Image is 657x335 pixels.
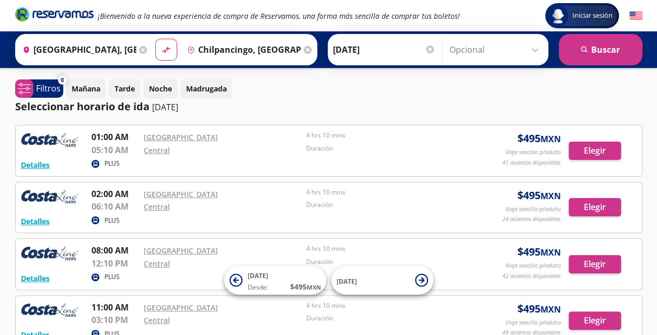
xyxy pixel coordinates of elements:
span: Desde: [248,283,268,292]
a: [GEOGRAPHIC_DATA] [144,303,218,313]
input: Elegir Fecha [333,37,435,63]
p: Viaje sencillo p/adulto [505,261,561,270]
em: ¡Bienvenido a la nueva experiencia de compra de Reservamos, una forma más sencilla de comprar tus... [98,11,460,21]
span: Iniciar sesión [568,10,617,21]
button: Mañana [66,78,106,99]
p: 08:00 AM [91,244,139,257]
input: Buscar Destino [183,37,301,63]
p: 06:10 AM [91,200,139,213]
a: [GEOGRAPHIC_DATA] [144,246,218,256]
p: 4 hrs 10 mins [306,244,464,253]
span: $ 495 [290,281,321,292]
p: 24 asientos disponibles [502,215,561,224]
img: RESERVAMOS [21,244,78,265]
a: Central [144,145,170,155]
p: PLUS [105,272,120,282]
span: $ 495 [517,131,561,146]
small: MXN [540,304,561,315]
p: Duración [306,144,464,153]
p: Madrugada [186,83,227,94]
p: [DATE] [152,101,178,113]
button: English [629,9,642,22]
p: 02:00 AM [91,188,139,200]
a: [GEOGRAPHIC_DATA] [144,189,218,199]
p: Mañana [72,83,100,94]
button: Elegir [569,198,621,216]
img: RESERVAMOS [21,131,78,152]
button: Madrugada [180,78,233,99]
span: 0 [61,76,64,85]
p: 41 asientos disponibles [502,158,561,167]
p: 12:10 PM [91,257,139,270]
p: Viaje sencillo p/adulto [505,205,561,214]
input: Buscar Origen [18,37,136,63]
p: Noche [149,83,172,94]
p: 05:10 AM [91,144,139,156]
a: Brand Logo [15,6,94,25]
small: MXN [540,247,561,258]
p: Viaje sencillo p/adulto [505,148,561,157]
p: 01:00 AM [91,131,139,143]
small: MXN [540,190,561,202]
small: MXN [307,283,321,291]
p: Filtros [36,82,61,95]
button: Detalles [21,159,50,170]
a: Central [144,259,170,269]
button: Detalles [21,216,50,227]
p: 03:10 PM [91,314,139,326]
button: Tarde [109,78,141,99]
p: Viaje sencillo p/adulto [505,318,561,327]
p: PLUS [105,159,120,168]
button: [DATE] [331,266,433,295]
p: 4 hrs 10 mins [306,188,464,197]
p: 11:00 AM [91,301,139,314]
button: Detalles [21,273,50,284]
button: Buscar [559,34,642,65]
a: [GEOGRAPHIC_DATA] [144,132,218,142]
a: Central [144,315,170,325]
span: [DATE] [337,276,357,285]
small: MXN [540,133,561,145]
p: PLUS [105,216,120,225]
img: RESERVAMOS [21,301,78,322]
span: $ 495 [517,301,561,317]
img: RESERVAMOS [21,188,78,209]
p: 4 hrs 10 mins [306,301,464,310]
p: Duración [306,314,464,323]
a: Central [144,202,170,212]
button: Elegir [569,311,621,330]
p: Duración [306,200,464,210]
button: Noche [143,78,178,99]
span: [DATE] [248,271,268,280]
p: Tarde [114,83,135,94]
button: Elegir [569,255,621,273]
p: Duración [306,257,464,267]
button: 0Filtros [15,79,63,98]
i: Brand Logo [15,6,94,22]
p: Seleccionar horario de ida [15,99,149,114]
button: [DATE]Desde:$495MXN [224,266,326,295]
input: Opcional [449,37,543,63]
button: Elegir [569,142,621,160]
span: $ 495 [517,188,561,203]
p: 4 hrs 10 mins [306,131,464,140]
span: $ 495 [517,244,561,260]
p: 42 asientos disponibles [502,272,561,281]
